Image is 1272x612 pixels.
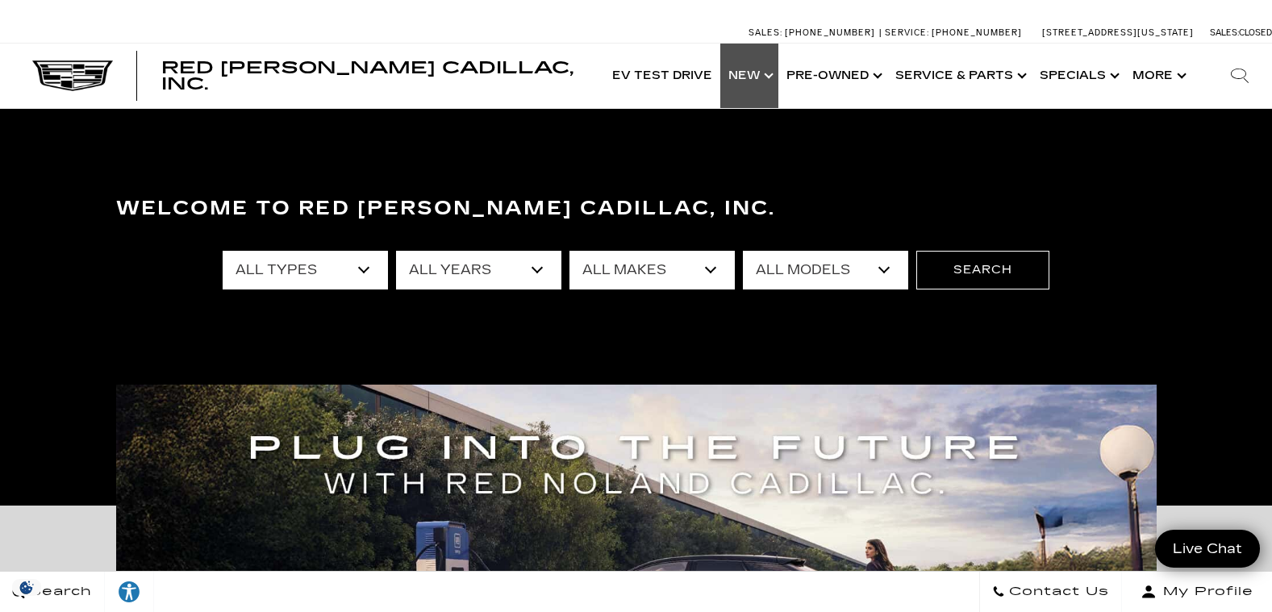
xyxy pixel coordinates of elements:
span: Red [PERSON_NAME] Cadillac, Inc. [161,58,573,94]
span: Service: [885,27,929,38]
span: [PHONE_NUMBER] [932,27,1022,38]
a: [STREET_ADDRESS][US_STATE] [1042,27,1194,38]
span: Closed [1239,27,1272,38]
button: Open user profile menu [1122,572,1272,612]
a: Accessible Carousel [128,264,129,264]
button: Search [916,251,1049,289]
a: EV Test Drive [604,44,720,108]
span: Live Chat [1165,539,1250,558]
section: Click to Open Cookie Consent Modal [8,579,45,596]
a: Service & Parts [887,44,1032,108]
div: Explore your accessibility options [105,580,153,604]
select: Filter by make [569,251,735,289]
span: My Profile [1157,581,1253,603]
img: Cadillac Dark Logo with Cadillac White Text [32,60,113,91]
a: Service: [PHONE_NUMBER] [879,28,1026,37]
a: New [720,44,778,108]
span: Search [25,581,92,603]
select: Filter by model [743,251,908,289]
button: More [1124,44,1191,108]
span: Sales: [1210,27,1239,38]
h3: Welcome to Red [PERSON_NAME] Cadillac, Inc. [116,193,1157,225]
a: Pre-Owned [778,44,887,108]
img: Opt-Out Icon [8,579,45,596]
select: Filter by type [223,251,388,289]
span: Contact Us [1005,581,1109,603]
span: Sales: [749,27,782,38]
div: Search [1207,44,1272,108]
a: Specials [1032,44,1124,108]
a: Red [PERSON_NAME] Cadillac, Inc. [161,60,588,92]
select: Filter by year [396,251,561,289]
a: Live Chat [1155,530,1260,568]
a: Contact Us [979,572,1122,612]
span: [PHONE_NUMBER] [785,27,875,38]
a: Sales: [PHONE_NUMBER] [749,28,879,37]
a: Explore your accessibility options [105,572,154,612]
